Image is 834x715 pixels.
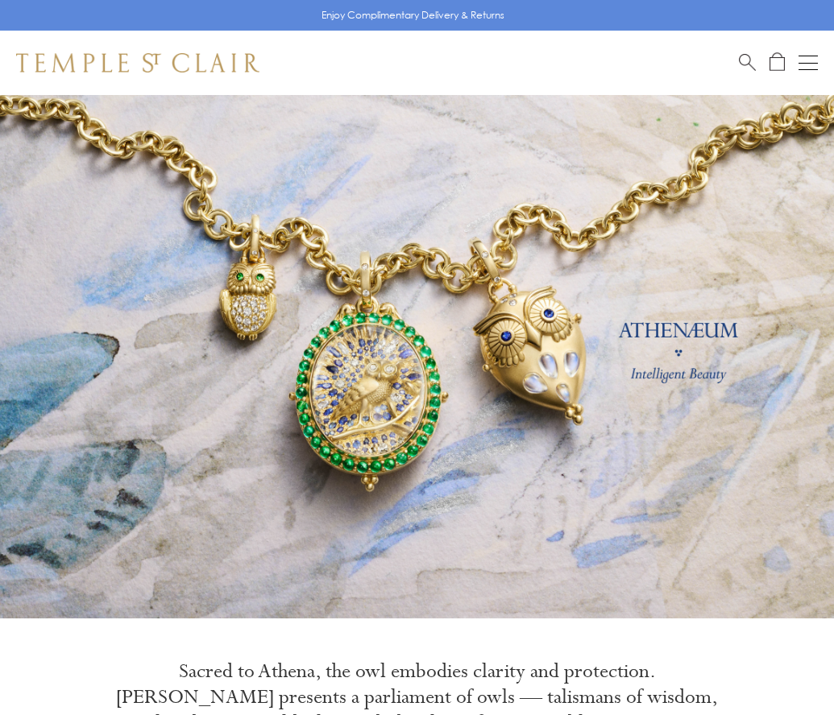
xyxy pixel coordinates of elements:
button: Open navigation [799,53,818,72]
img: Temple St. Clair [16,53,259,72]
a: Open Shopping Bag [770,52,785,72]
a: Search [739,52,756,72]
p: Enjoy Complimentary Delivery & Returns [322,7,504,23]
